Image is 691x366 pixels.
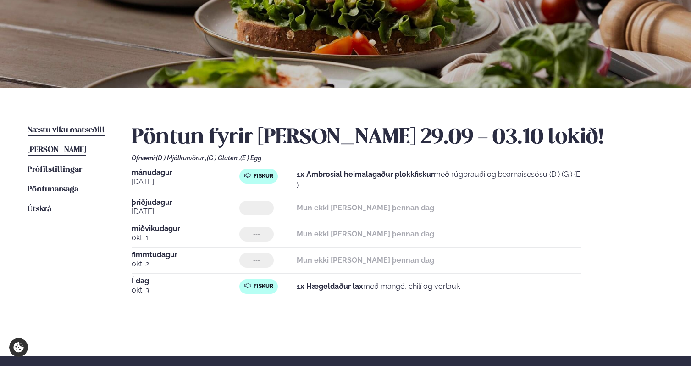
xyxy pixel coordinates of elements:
[297,230,434,238] strong: Mun ekki [PERSON_NAME] þennan dag
[244,282,251,289] img: fish.svg
[9,338,28,357] a: Cookie settings
[132,206,239,217] span: [DATE]
[244,172,251,179] img: fish.svg
[240,154,261,162] span: (E ) Egg
[28,184,78,195] a: Pöntunarsaga
[132,154,663,162] div: Ofnæmi:
[28,186,78,193] span: Pöntunarsaga
[297,256,434,265] strong: Mun ekki [PERSON_NAME] þennan dag
[132,232,239,243] span: okt. 1
[28,125,105,136] a: Næstu viku matseðill
[297,203,434,212] strong: Mun ekki [PERSON_NAME] þennan dag
[132,251,239,259] span: fimmtudagur
[132,277,239,285] span: Í dag
[253,257,260,264] span: ---
[297,282,363,291] strong: 1x Hægeldaður lax
[132,125,663,151] h2: Pöntun fyrir [PERSON_NAME] 29.09 - 03.10 lokið!
[297,169,581,191] p: með rúgbrauði og bearnaisesósu (D ) (G ) (E )
[156,154,207,162] span: (D ) Mjólkurvörur ,
[132,176,239,187] span: [DATE]
[254,283,273,290] span: Fiskur
[28,166,82,174] span: Prófílstillingar
[28,145,86,156] a: [PERSON_NAME]
[253,204,260,212] span: ---
[132,285,239,296] span: okt. 3
[132,199,239,206] span: þriðjudagur
[28,204,51,215] a: Útskrá
[28,146,86,154] span: [PERSON_NAME]
[254,173,273,180] span: Fiskur
[132,259,239,270] span: okt. 2
[297,281,460,292] p: með mangó, chilí og vorlauk
[28,126,105,134] span: Næstu viku matseðill
[28,164,82,175] a: Prófílstillingar
[297,170,434,179] strong: 1x Ambrosial heimalagaður plokkfiskur
[132,225,239,232] span: miðvikudagur
[253,231,260,238] span: ---
[207,154,240,162] span: (G ) Glúten ,
[28,205,51,213] span: Útskrá
[132,169,239,176] span: mánudagur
